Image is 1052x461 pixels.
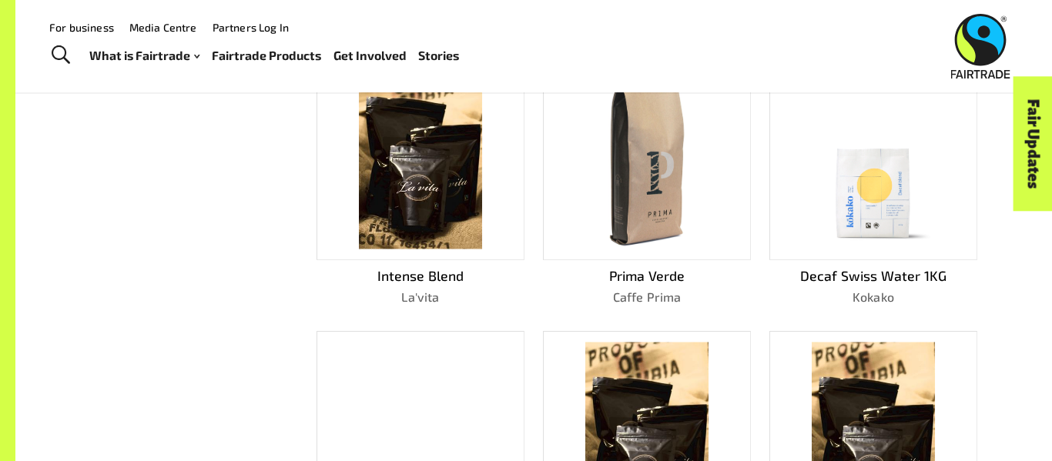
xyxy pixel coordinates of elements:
[951,14,1010,79] img: Fairtrade Australia New Zealand logo
[543,51,751,306] a: Prima VerdeCaffe Prima
[89,45,199,67] a: What is Fairtrade
[317,288,524,306] p: La'vita
[543,266,751,286] p: Prima Verde
[129,21,197,34] a: Media Centre
[769,288,977,306] p: Kokako
[317,51,524,306] a: Intense BlendLa'vita
[418,45,459,67] a: Stories
[769,266,977,286] p: Decaf Swiss Water 1KG
[42,36,79,75] a: Toggle Search
[769,51,977,306] a: Decaf Swiss Water 1KGKokako
[213,21,289,34] a: Partners Log In
[333,45,407,67] a: Get Involved
[317,266,524,286] p: Intense Blend
[49,21,114,34] a: For business
[543,288,751,306] p: Caffe Prima
[212,45,321,67] a: Fairtrade Products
